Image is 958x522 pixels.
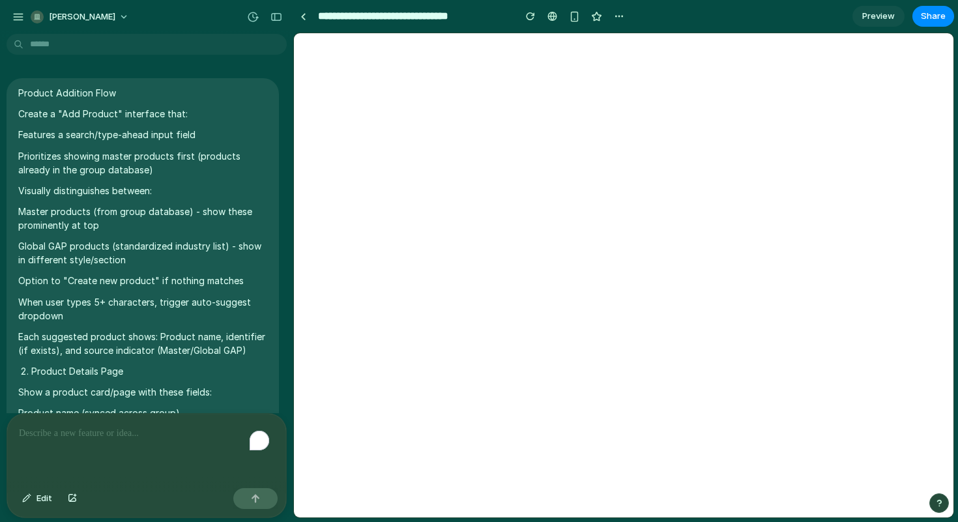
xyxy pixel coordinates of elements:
[18,385,267,399] p: Show a product card/page with these fields:
[18,406,267,420] p: Product name (synced across group)
[7,414,286,483] div: To enrich screen reader interactions, please activate Accessibility in Grammarly extension settings
[25,7,136,27] button: [PERSON_NAME]
[18,149,267,177] p: Prioritizes showing master products first (products already in the group database)
[18,205,267,232] p: Master products (from group database) - show these prominently at top
[18,184,267,197] p: Visually distinguishes between:
[921,10,946,23] span: Share
[18,128,267,141] p: Features a search/type-ahead input field
[852,6,905,27] a: Preview
[18,295,267,323] p: When user types 5+ characters, trigger auto-suggest dropdown
[912,6,954,27] button: Share
[18,239,267,267] p: Global GAP products (standardized industry list) - show in different style/section
[862,10,895,23] span: Preview
[16,488,59,509] button: Edit
[18,330,267,357] p: Each suggested product shows: Product name, identifier (if exists), and source indicator (Master/...
[36,492,52,505] span: Edit
[18,107,267,121] p: Create a "Add Product" interface that:
[31,364,267,378] li: Product Details Page
[18,86,267,100] p: Product Addition Flow
[49,10,115,23] span: [PERSON_NAME]
[18,274,267,287] p: Option to "Create new product" if nothing matches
